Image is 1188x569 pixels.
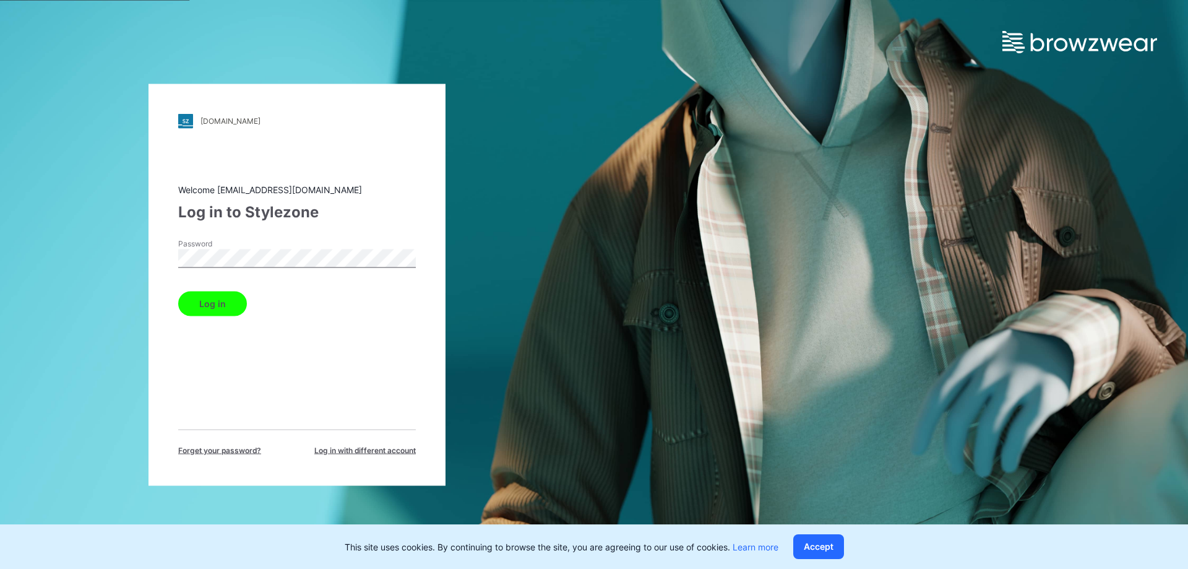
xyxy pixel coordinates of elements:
span: Log in with different account [314,445,416,456]
p: This site uses cookies. By continuing to browse the site, you are agreeing to our use of cookies. [345,541,778,554]
a: [DOMAIN_NAME] [178,113,416,128]
div: [DOMAIN_NAME] [200,116,260,126]
div: Welcome [EMAIL_ADDRESS][DOMAIN_NAME] [178,183,416,196]
span: Forget your password? [178,445,261,456]
button: Log in [178,291,247,316]
button: Accept [793,534,844,559]
img: stylezone-logo.562084cfcfab977791bfbf7441f1a819.svg [178,113,193,128]
img: browzwear-logo.e42bd6dac1945053ebaf764b6aa21510.svg [1002,31,1157,53]
a: Learn more [733,542,778,552]
label: Password [178,238,265,249]
div: Log in to Stylezone [178,201,416,223]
